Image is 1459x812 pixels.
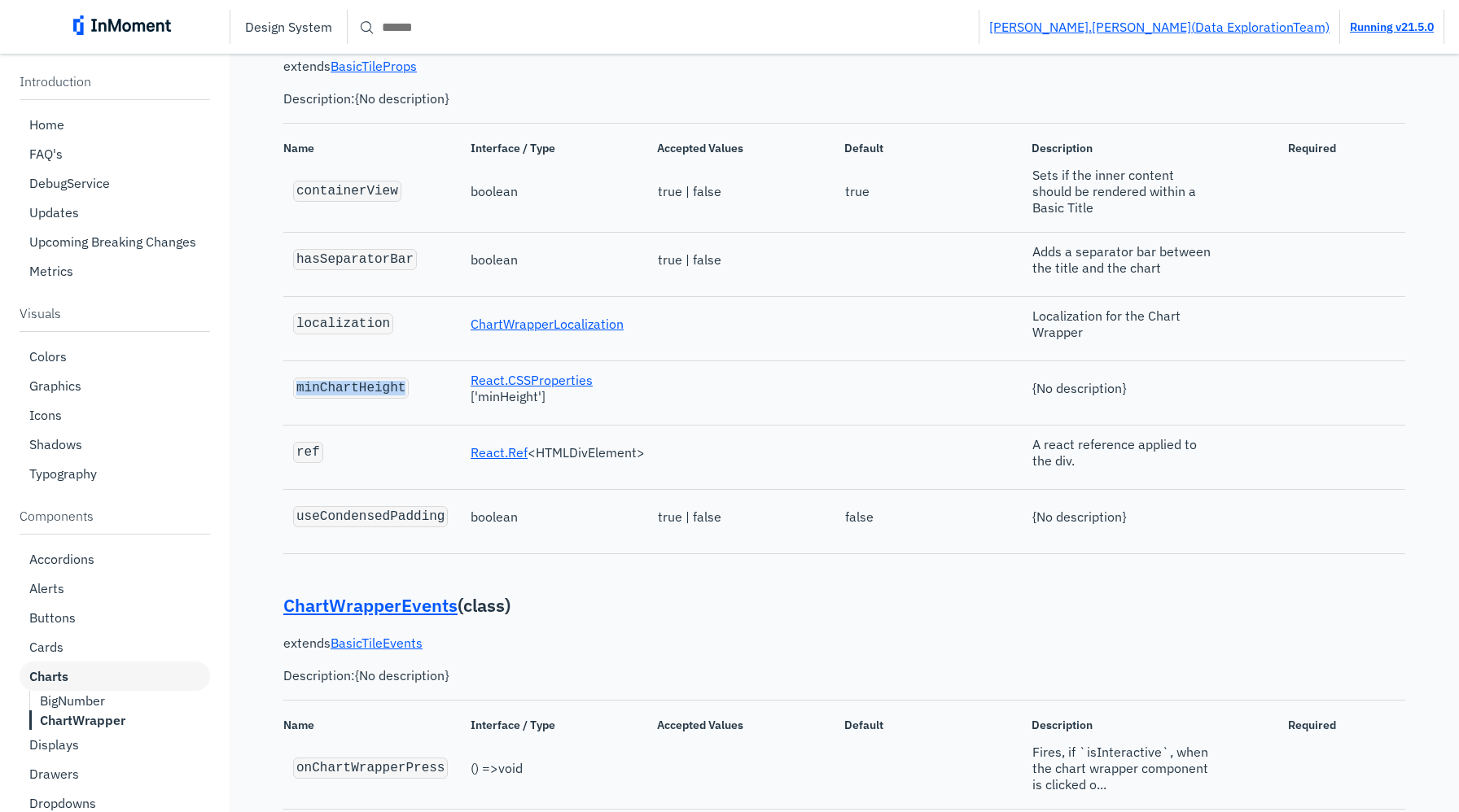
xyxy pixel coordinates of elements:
[29,639,64,655] p: Cards
[29,407,62,423] p: Icons
[29,551,94,567] p: Accordions
[1218,707,1405,744] span: Required
[283,58,1405,107] p: extends
[29,436,82,452] p: Shadows
[845,183,870,199] span: true
[296,184,398,199] code: containerView
[29,263,73,279] p: Metrics
[658,251,721,268] span: true | false
[471,183,518,199] span: boolean
[29,580,64,596] p: Alerts
[844,130,1032,167] span: Default
[283,635,1405,683] p: extends
[471,444,645,461] span: < HTMLDivElement >
[296,381,405,395] code: minChartHeight
[1032,308,1215,340] span: Localization for the Chart Wrapper
[471,707,658,744] span: Interface / Type
[29,234,196,250] p: Upcoming Breaking Changes
[1218,130,1405,167] span: Required
[296,445,320,460] code: ref
[29,465,97,482] p: Typography
[657,707,844,744] span: Accepted Values
[40,712,125,728] b: ChartWrapper
[20,508,210,524] p: Components
[40,692,105,709] p: BigNumber
[1032,167,1215,216] span: Sets if the inner content should be rendered within a Basic Title
[844,707,1032,744] span: Default
[283,667,1405,683] pre: Description: {No description}
[331,58,417,74] a: BasicTileProps
[471,444,528,461] a: React.Ref
[29,146,63,162] p: FAQ's
[29,175,110,191] p: DebugService
[296,509,445,524] code: useCondensedPadding
[29,766,79,782] p: Drawers
[658,509,721,525] span: true | false
[73,15,171,35] img: inmoment_main_full_color
[283,130,471,167] span: Name
[471,372,653,404] span: [' minHeight ']
[29,204,79,220] p: Updates
[1032,130,1219,167] span: Description
[1032,380,1126,396] span: {No description}
[658,183,721,199] span: true | false
[29,348,67,365] p: Colors
[357,17,377,37] span: search icon
[657,130,844,167] span: Accepted Values
[296,317,390,331] code: localization
[1032,509,1126,525] span: {No description}
[1032,243,1215,276] span: Adds a separator bar between the title and the chart
[471,509,518,525] span: boolean
[283,707,471,744] span: Name
[29,668,68,684] b: Charts
[283,593,458,617] a: ChartWrapperEvents
[1032,744,1215,792] span: Fires, if `isInteractive`, when the chart wrapper component is clicked o...
[471,251,518,268] span: boolean
[1032,707,1219,744] span: Description
[29,378,81,394] p: Graphics
[989,19,1330,35] a: [PERSON_NAME].[PERSON_NAME](Data ExplorationTeam)
[471,316,624,332] a: ChartWrapperLocalization
[20,305,210,321] p: Visuals
[471,760,523,776] span: () => void
[245,19,332,35] p: Design System
[348,12,979,41] input: Search
[29,116,64,133] p: Home
[29,795,96,811] p: Dropdowns
[331,635,423,651] a: BasicTileEvents
[283,593,1405,618] p: ( class )
[283,90,1405,107] pre: Description: {No description}
[471,130,658,167] span: Interface / Type
[471,372,593,388] a: React.CSSProperties
[296,761,445,775] code: onChartWrapperPress
[1350,20,1434,34] a: Running v21.5.0
[29,609,76,626] p: Buttons
[29,736,79,753] p: Displays
[296,252,414,267] code: hasSeparatorBar
[1032,436,1215,469] span: A react reference applied to the div.
[845,509,874,525] span: false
